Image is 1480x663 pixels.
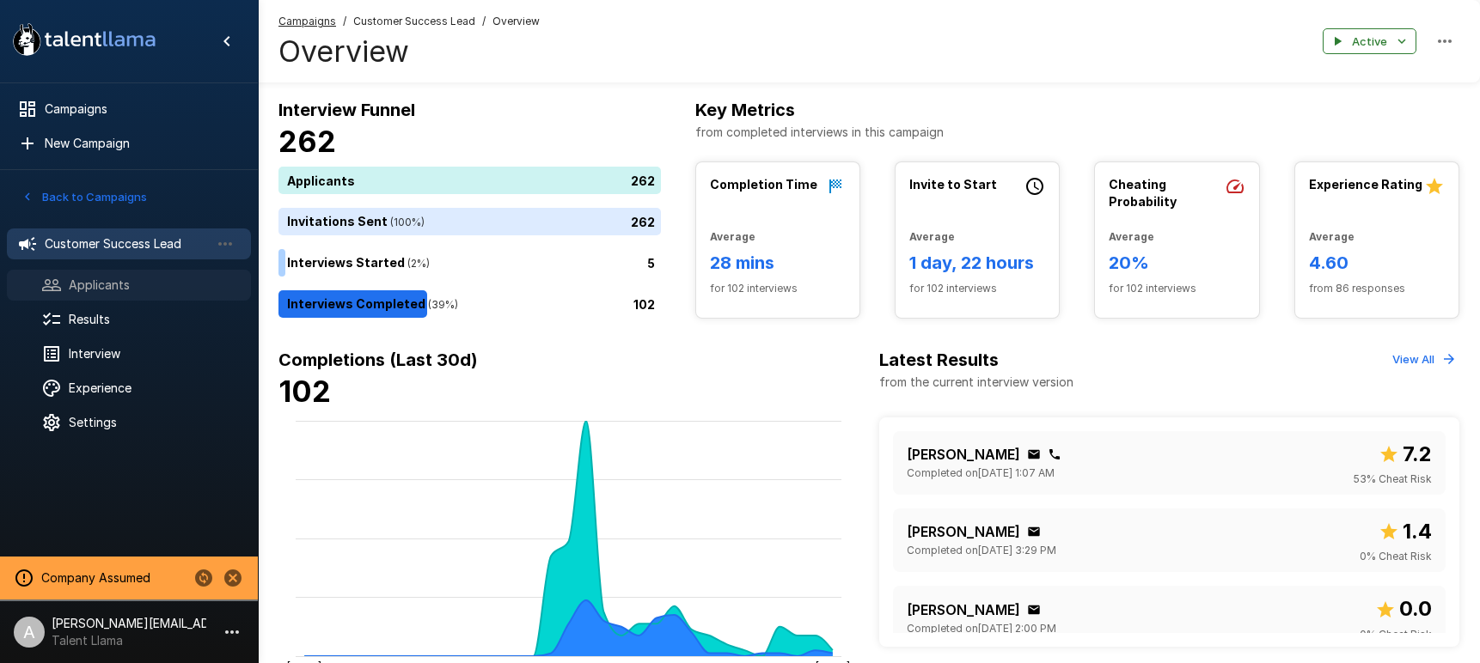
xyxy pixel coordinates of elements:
[909,249,1045,277] h6: 1 day, 22 hours
[1309,177,1422,192] b: Experience Rating
[1048,447,1061,461] div: Click to copy
[633,295,655,313] p: 102
[1354,471,1432,488] span: 53 % Cheat Risk
[710,177,817,192] b: Completion Time
[907,521,1020,542] p: [PERSON_NAME]
[907,465,1055,482] span: Completed on [DATE] 1:07 AM
[695,100,795,120] b: Key Metrics
[278,33,540,70] h4: Overview
[1403,441,1432,466] b: 7.2
[909,177,997,192] b: Invite to Start
[1309,280,1445,297] span: from 86 responses
[631,172,655,190] p: 262
[1109,249,1245,277] h6: 20%
[278,374,331,409] b: 102
[1323,28,1416,55] button: Active
[907,542,1056,559] span: Completed on [DATE] 3:29 PM
[1109,230,1154,243] b: Average
[710,230,755,243] b: Average
[631,213,655,231] p: 262
[1027,603,1041,617] div: Click to copy
[879,374,1073,391] p: from the current interview version
[647,254,655,272] p: 5
[278,350,478,370] b: Completions (Last 30d)
[278,15,336,27] u: Campaigns
[907,620,1056,637] span: Completed on [DATE] 2:00 PM
[353,13,475,30] span: Customer Success Lead
[1379,438,1432,471] span: Overall score out of 10
[710,249,846,277] h6: 28 mins
[492,13,540,30] span: Overview
[1027,447,1041,461] div: Click to copy
[1379,515,1432,548] span: Overall score out of 10
[278,124,336,159] b: 262
[1399,596,1432,621] b: 0.0
[1027,525,1041,538] div: Click to copy
[1403,519,1432,544] b: 1.4
[1375,593,1432,625] span: Overall score out of 10
[278,100,415,120] b: Interview Funnel
[1109,177,1177,209] b: Cheating Probability
[1360,626,1432,643] span: 0 % Cheat Risk
[710,280,846,297] span: for 102 interviews
[907,599,1020,620] p: [PERSON_NAME]
[879,350,999,370] b: Latest Results
[343,13,346,30] span: /
[1360,548,1432,565] span: 0 % Cheat Risk
[909,230,955,243] b: Average
[907,444,1020,465] p: [PERSON_NAME]
[909,280,1045,297] span: for 102 interviews
[1388,346,1459,373] button: View All
[1109,280,1245,297] span: for 102 interviews
[1309,249,1445,277] h6: 4.60
[1309,230,1355,243] b: Average
[695,124,1459,141] p: from completed interviews in this campaign
[482,13,486,30] span: /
